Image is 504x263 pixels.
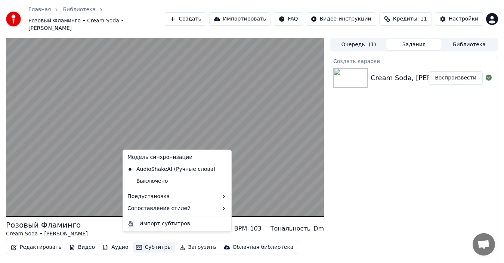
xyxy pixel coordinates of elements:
div: Cream Soda • [PERSON_NAME] [6,230,88,238]
button: Воспроизвести [429,71,483,85]
div: Выключено [124,175,230,187]
span: ( 1 ) [369,41,376,48]
a: Главная [28,6,51,13]
div: AudioShakeAI (Ручные слова) [124,163,219,175]
div: Модель синхронизации [124,151,230,163]
span: 11 [420,15,427,23]
button: FAQ [274,12,303,26]
button: Задания [386,39,442,50]
div: Импорт субтитров [139,220,190,228]
button: Редактировать [8,242,65,253]
div: BPM [234,224,247,233]
div: Сопоставление стилей [124,203,230,215]
button: Кредиты11 [379,12,432,26]
nav: breadcrumb [28,6,165,32]
div: 103 [250,224,262,233]
div: Тональность [270,224,310,233]
a: Библиотека [63,6,96,13]
button: Импортировать [209,12,271,26]
button: Очередь [331,39,386,50]
div: Настройки [449,15,478,23]
button: Видео-инструкции [306,12,376,26]
span: Кредиты [393,15,417,23]
div: Предустановка [124,191,230,203]
button: Настройки [435,12,483,26]
img: youka [6,12,21,26]
span: Розовый Фламинго • Cream Soda • [PERSON_NAME] [28,17,165,32]
div: Облачная библиотека [233,244,294,251]
div: Розовый Фламинго [6,220,88,230]
a: Открытый чат [473,233,495,256]
button: Видео [66,242,98,253]
button: Аудио [99,242,131,253]
div: Dm [313,224,324,233]
button: Субтитры [133,242,175,253]
div: Создать караоке [330,56,498,65]
button: Загрузить [176,242,219,253]
button: Библиотека [442,39,497,50]
button: Создать [165,12,206,26]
